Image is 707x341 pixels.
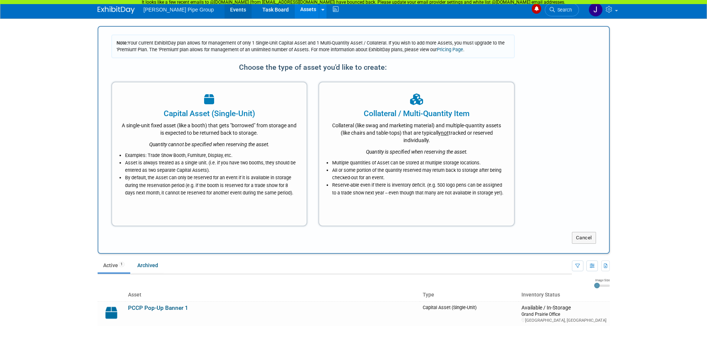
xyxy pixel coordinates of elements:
[128,305,188,311] a: PCCP Pop-Up Banner 1
[437,47,463,52] a: Pricing Page
[125,289,420,301] th: Asset
[589,3,603,17] img: Jennifer Monk
[366,149,468,155] i: Quantity is specified when reserving the asset.
[521,305,606,311] div: Available / In-Storage
[125,174,298,196] li: By default, the Asset can only be reserved for an event if it is available in storage during the ...
[121,108,298,119] div: Capital Asset (Single-Unit)
[132,258,164,272] a: Archived
[118,262,125,267] span: 1
[420,301,518,326] td: Capital Asset (Single-Unit)
[332,181,505,196] li: Reserve-able even if there is inventory deficit. (e.g. 500 logo pens can be assigned to a trade s...
[521,318,606,323] div: [GEOGRAPHIC_DATA], [GEOGRAPHIC_DATA]
[125,159,298,174] li: Asset is always treated as a single unit. (i.e. if you have two booths, they should be entered as...
[521,311,606,317] div: Grand Prairie Office
[125,152,298,159] li: Examples: Trade Show Booth, Furniture, Display, etc.
[332,159,505,167] li: Multiple quantities of Asset can be stored at multiple storage locations.
[328,108,505,119] div: Collateral / Multi-Quantity Item
[441,130,449,136] span: not
[328,119,505,144] div: Collateral (like swag and marketing material) and multiple-quantity assets (like chairs and table...
[111,60,515,74] div: Choose the type of asset you'd like to create:
[144,7,214,13] span: [PERSON_NAME] Pipe Group
[98,258,130,272] a: Active1
[101,305,122,321] img: Capital-Asset-Icon-2.png
[149,141,269,147] i: Quantity cannot be specified when reserving the asset.
[98,6,135,14] img: ExhibitDay
[121,119,298,137] div: A single-unit fixed asset (like a booth) that gets "borrowed" from storage and is expected to be ...
[545,3,579,16] a: Search
[332,167,505,181] li: All or some portion of the quantity reserved may return back to storage after being checked-out f...
[117,40,505,52] span: Your current ExhibitDay plan allows for management of only 1 Single-Unit Capital Asset and 1 Mult...
[555,7,572,13] span: Search
[420,289,518,301] th: Type
[572,232,596,244] button: Cancel
[117,40,128,46] span: Note:
[594,278,610,282] div: Image Size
